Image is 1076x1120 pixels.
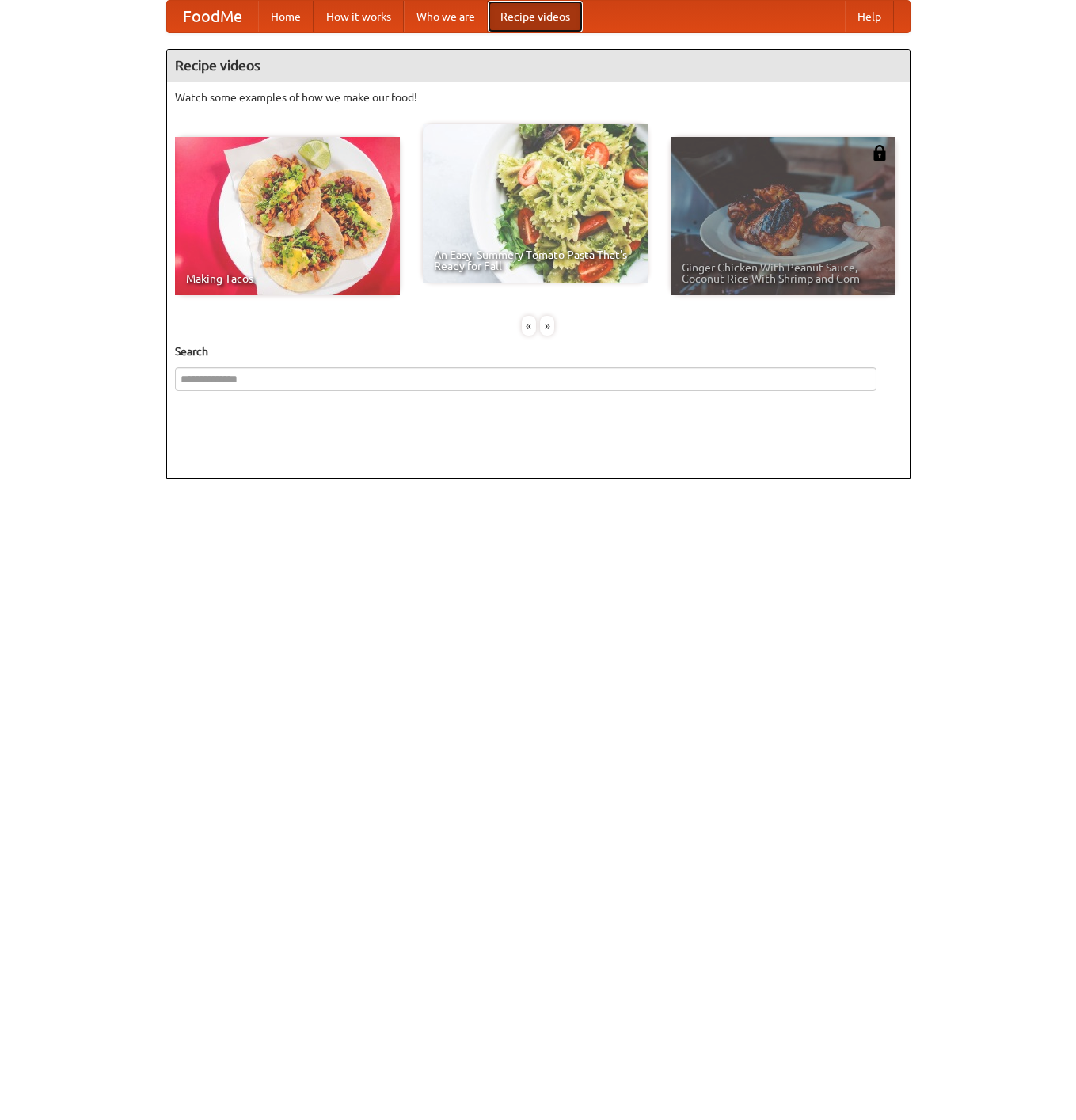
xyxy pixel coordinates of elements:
a: FoodMe [167,1,258,32]
p: Watch some examples of how we make our food! [175,89,902,105]
a: Recipe videos [488,1,583,32]
a: Help [845,1,894,32]
div: « [522,316,536,336]
div: » [540,316,554,336]
a: Making Tacos [175,137,400,295]
a: How it works [314,1,404,32]
span: An Easy, Summery Tomato Pasta That's Ready for Fall [434,249,637,271]
span: Making Tacos [186,273,389,284]
a: Who we are [404,1,488,32]
h5: Search [175,344,902,359]
img: 483408.png [872,145,888,161]
a: Home [258,1,314,32]
h4: Recipe videos [167,50,910,82]
a: An Easy, Summery Tomato Pasta That's Ready for Fall [423,124,648,283]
